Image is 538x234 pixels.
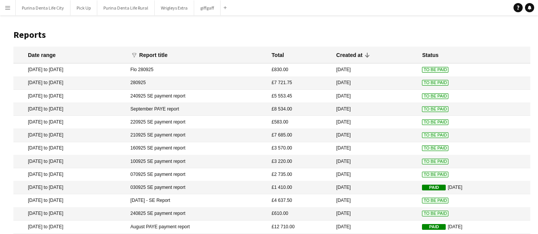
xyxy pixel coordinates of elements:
[13,77,127,90] mat-cell: [DATE] to [DATE]
[332,103,418,116] mat-cell: [DATE]
[418,221,530,234] mat-cell: [DATE]
[127,103,268,116] mat-cell: September PAYE report
[268,155,332,168] mat-cell: £3 220.00
[422,93,448,99] span: To Be Paid
[422,132,448,138] span: To Be Paid
[139,52,168,58] div: Report title
[332,90,418,103] mat-cell: [DATE]
[268,142,332,155] mat-cell: £3 570.00
[422,67,448,73] span: To Be Paid
[268,208,332,221] mat-cell: £610.00
[332,208,418,221] mat-cell: [DATE]
[332,142,418,155] mat-cell: [DATE]
[127,181,268,194] mat-cell: 030925 SE payment report
[13,181,127,194] mat-cell: [DATE] to [DATE]
[127,208,268,221] mat-cell: 240825 SE payment report
[70,0,97,15] button: Pick Up
[422,211,448,216] span: To Be Paid
[127,63,268,76] mat-cell: Flo 280925
[332,194,418,207] mat-cell: [DATE]
[127,194,268,207] mat-cell: [DATE] - SE Report
[268,116,332,129] mat-cell: £583.00
[422,80,448,86] span: To Be Paid
[336,52,369,58] div: Created at
[13,168,127,181] mat-cell: [DATE] to [DATE]
[422,185,446,190] span: Paid
[127,155,268,168] mat-cell: 100925 SE payment report
[418,181,530,194] mat-cell: [DATE]
[422,52,438,58] div: Status
[268,168,332,181] mat-cell: £2 735.00
[155,0,194,15] button: Wrigleys Extra
[332,181,418,194] mat-cell: [DATE]
[127,221,268,234] mat-cell: August PAYE payment report
[28,52,56,58] div: Date range
[127,168,268,181] mat-cell: 070925 SE payment report
[422,106,448,112] span: To Be Paid
[332,116,418,129] mat-cell: [DATE]
[16,0,70,15] button: Purina Denta Life City
[13,63,127,76] mat-cell: [DATE] to [DATE]
[268,103,332,116] mat-cell: £8 534.00
[127,77,268,90] mat-cell: 280925
[271,52,284,58] div: Total
[13,103,127,116] mat-cell: [DATE] to [DATE]
[332,77,418,90] mat-cell: [DATE]
[13,129,127,142] mat-cell: [DATE] to [DATE]
[13,29,530,41] h1: Reports
[13,90,127,103] mat-cell: [DATE] to [DATE]
[422,198,448,203] span: To Be Paid
[13,221,127,234] mat-cell: [DATE] to [DATE]
[97,0,155,15] button: Purina Denta Life Rural
[332,155,418,168] mat-cell: [DATE]
[268,63,332,76] mat-cell: £830.00
[268,221,332,234] mat-cell: £12 710.00
[422,145,448,151] span: To Be Paid
[422,224,446,230] span: Paid
[127,129,268,142] mat-cell: 210925 SE payment report
[268,77,332,90] mat-cell: £7 721.75
[268,90,332,103] mat-cell: £5 553.45
[127,142,268,155] mat-cell: 160925 SE payment report
[332,129,418,142] mat-cell: [DATE]
[422,119,448,125] span: To Be Paid
[332,168,418,181] mat-cell: [DATE]
[422,159,448,164] span: To Be Paid
[139,52,175,58] div: Report title
[127,116,268,129] mat-cell: 220925 SE payment report
[127,90,268,103] mat-cell: 240925 SE payment report
[194,0,221,15] button: giffgaff
[422,172,448,177] span: To Be Paid
[332,63,418,76] mat-cell: [DATE]
[268,194,332,207] mat-cell: £4 637.50
[13,194,127,207] mat-cell: [DATE] to [DATE]
[268,129,332,142] mat-cell: £7 685.00
[332,221,418,234] mat-cell: [DATE]
[13,116,127,129] mat-cell: [DATE] to [DATE]
[268,181,332,194] mat-cell: £1 410.00
[13,155,127,168] mat-cell: [DATE] to [DATE]
[13,208,127,221] mat-cell: [DATE] to [DATE]
[336,52,362,58] div: Created at
[13,142,127,155] mat-cell: [DATE] to [DATE]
